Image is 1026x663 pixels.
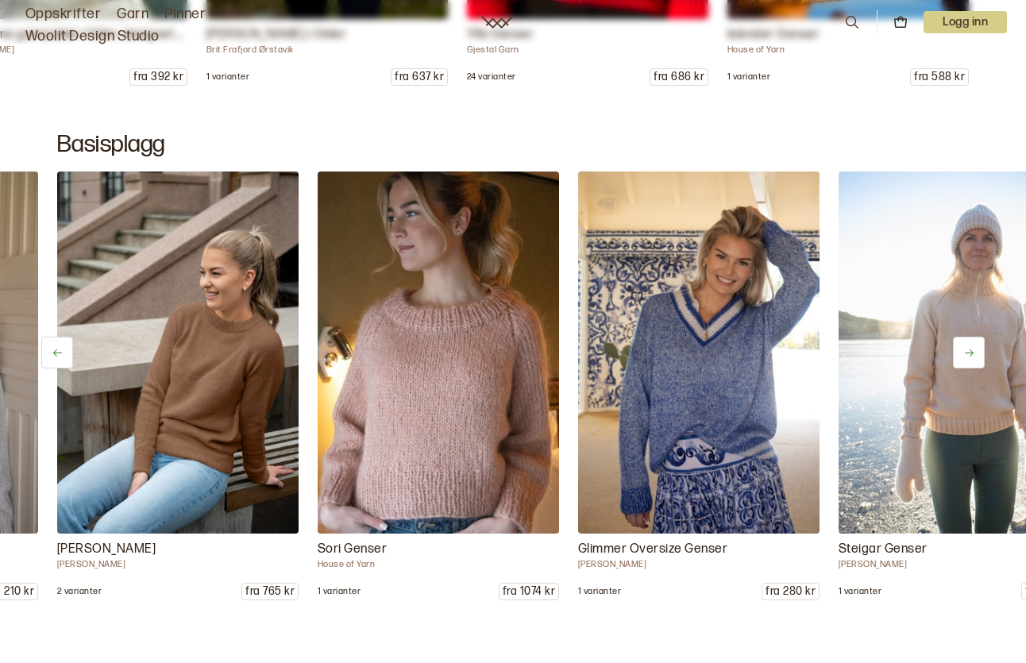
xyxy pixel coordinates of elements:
[911,69,968,85] p: fra 588 kr
[391,69,447,85] p: fra 637 kr
[924,11,1007,33] button: User dropdown
[727,44,969,56] p: House of Yarn
[57,540,299,559] p: [PERSON_NAME]
[762,584,819,599] p: fra 280 kr
[839,586,881,597] p: 1 varianter
[318,540,559,559] p: Sori Genser
[578,559,820,570] p: [PERSON_NAME]
[481,16,513,29] a: Woolit
[578,586,621,597] p: 1 varianter
[57,130,969,159] h2: Basisplagg
[318,172,559,534] img: House of Yarn DG 481 - 17 Vi har oppskrift og garnpakke til Sori Genser fra House of Yarn. Genser...
[578,540,820,559] p: Glimmer Oversize Genser
[242,584,298,599] p: fra 765 kr
[25,3,101,25] a: Oppskrifter
[25,25,160,48] a: Woolit Design Studio
[164,3,206,25] a: Pinner
[57,586,102,597] p: 2 varianter
[924,11,1007,33] p: Logg inn
[650,69,708,85] p: fra 686 kr
[467,71,516,83] p: 24 varianter
[727,71,770,83] p: 1 varianter
[318,586,361,597] p: 1 varianter
[578,172,820,600] a: Ane Kydland Thomassen GG 320 - 05 Vi har oppskrift og garnpakke til Glimmer Oversize Genser fra H...
[318,559,559,570] p: House of Yarn
[206,71,249,83] p: 1 varianter
[130,69,187,85] p: fra 392 kr
[206,44,448,56] p: Brit Frafjord Ørstavik
[117,3,148,25] a: Garn
[318,172,559,600] a: House of Yarn DG 481 - 17 Vi har oppskrift og garnpakke til Sori Genser fra House of Yarn. Genser...
[467,44,708,56] p: Gjestal Garn
[499,584,558,599] p: fra 1074 kr
[578,172,820,534] img: Ane Kydland Thomassen GG 320 - 05 Vi har oppskrift og garnpakke til Glimmer Oversize Genser fra H...
[57,172,299,600] a: Mari Kalberg Skjæveland DG 446 - 01 Vi har heldigital oppskrift og garnpakke til Ameli Genser fra...
[57,559,299,570] p: [PERSON_NAME]
[57,172,299,534] img: Mari Kalberg Skjæveland DG 446 - 01 Vi har heldigital oppskrift og garnpakke til Ameli Genser fra...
